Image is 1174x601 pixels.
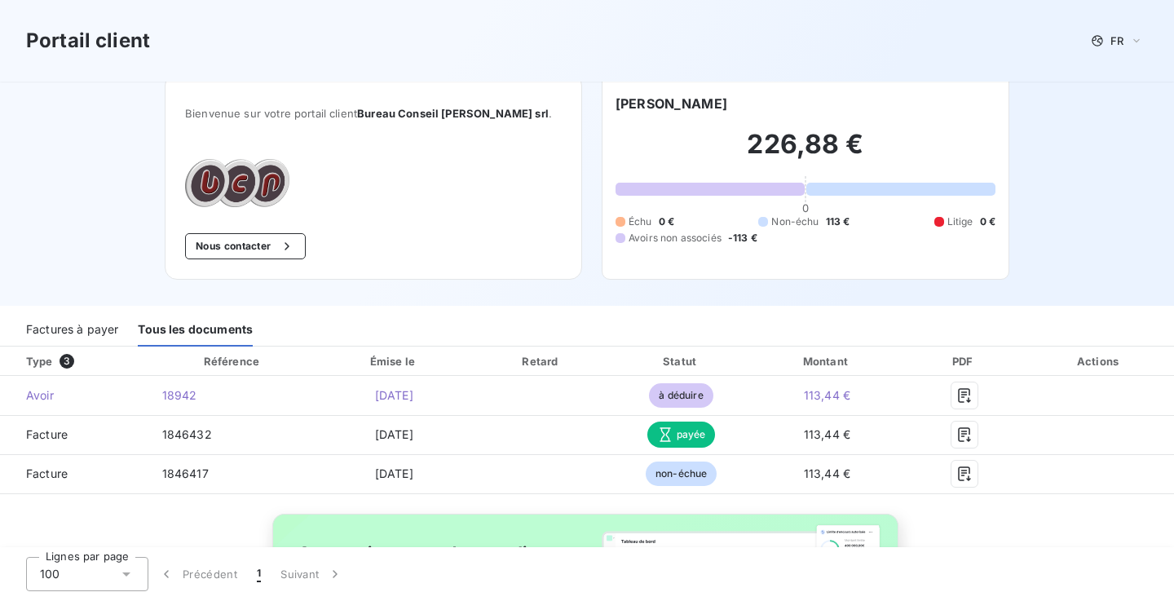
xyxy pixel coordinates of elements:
[753,353,900,369] div: Montant
[802,201,809,214] span: 0
[162,466,209,480] span: 1846417
[16,353,146,369] div: Type
[907,353,1022,369] div: PDF
[148,557,247,591] button: Précédent
[616,128,995,177] h2: 226,88 €
[26,312,118,347] div: Factures à payer
[185,233,306,259] button: Nous contacter
[629,214,652,229] span: Échu
[771,214,819,229] span: Non-échu
[60,354,74,369] span: 3
[375,427,413,441] span: [DATE]
[13,426,136,443] span: Facture
[1028,353,1171,369] div: Actions
[1110,34,1123,47] span: FR
[616,353,747,369] div: Statut
[138,312,253,347] div: Tous les documents
[162,388,197,402] span: 18942
[804,466,850,480] span: 113,44 €
[659,214,674,229] span: 0 €
[646,462,717,486] span: non-échue
[357,107,549,120] span: Bureau Conseil [PERSON_NAME] srl
[474,353,609,369] div: Retard
[26,26,150,55] h3: Portail client
[375,466,413,480] span: [DATE]
[375,388,413,402] span: [DATE]
[647,422,716,448] span: payée
[629,231,722,245] span: Avoirs non associés
[649,383,713,408] span: à déduire
[185,159,289,207] img: Company logo
[204,355,259,368] div: Référence
[826,214,850,229] span: 113 €
[162,427,212,441] span: 1846432
[13,466,136,482] span: Facture
[947,214,973,229] span: Litige
[247,557,271,591] button: 1
[804,427,850,441] span: 113,44 €
[616,94,727,113] h6: [PERSON_NAME]
[257,566,261,582] span: 1
[804,388,850,402] span: 113,44 €
[13,387,136,404] span: Avoir
[728,231,757,245] span: -113 €
[271,557,353,591] button: Suivant
[320,353,468,369] div: Émise le
[40,566,60,582] span: 100
[185,107,562,120] span: Bienvenue sur votre portail client .
[980,214,995,229] span: 0 €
